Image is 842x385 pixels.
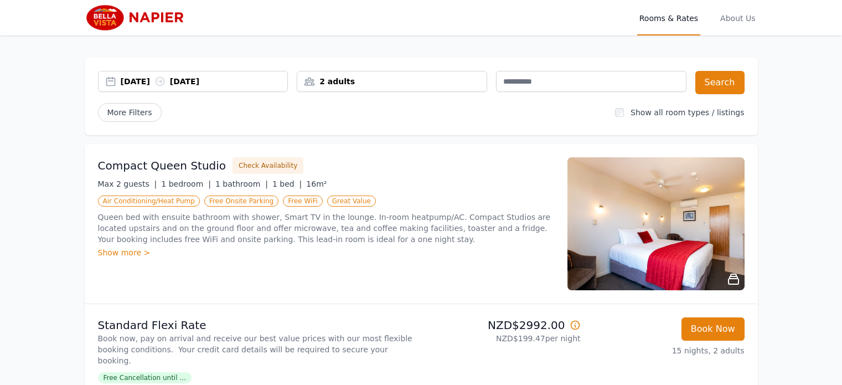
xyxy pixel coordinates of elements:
[426,317,581,333] p: NZD$2992.00
[98,103,162,122] span: More Filters
[161,179,211,188] span: 1 bedroom |
[297,76,487,87] div: 2 adults
[121,76,288,87] div: [DATE] [DATE]
[426,333,581,344] p: NZD$199.47 per night
[681,317,745,341] button: Book Now
[85,4,191,31] img: Bella Vista Napier
[306,179,327,188] span: 16m²
[98,247,554,258] div: Show more >
[695,71,745,94] button: Search
[631,108,744,117] label: Show all room types / listings
[98,179,157,188] span: Max 2 guests |
[272,179,302,188] span: 1 bed |
[590,345,745,356] p: 15 nights, 2 adults
[204,196,278,207] span: Free Onsite Parking
[283,196,323,207] span: Free WiFi
[98,158,226,173] h3: Compact Queen Studio
[98,333,417,366] p: Book now, pay on arrival and receive our best value prices with our most flexible booking conditi...
[98,372,192,383] span: Free Cancellation until ...
[98,196,200,207] span: Air Conditioning/Heat Pump
[98,212,554,245] p: Queen bed with ensuite bathroom with shower, Smart TV in the lounge. In-room heatpump/AC. Compact...
[215,179,268,188] span: 1 bathroom |
[233,157,303,174] button: Check Availability
[98,317,417,333] p: Standard Flexi Rate
[327,196,376,207] span: Great Value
